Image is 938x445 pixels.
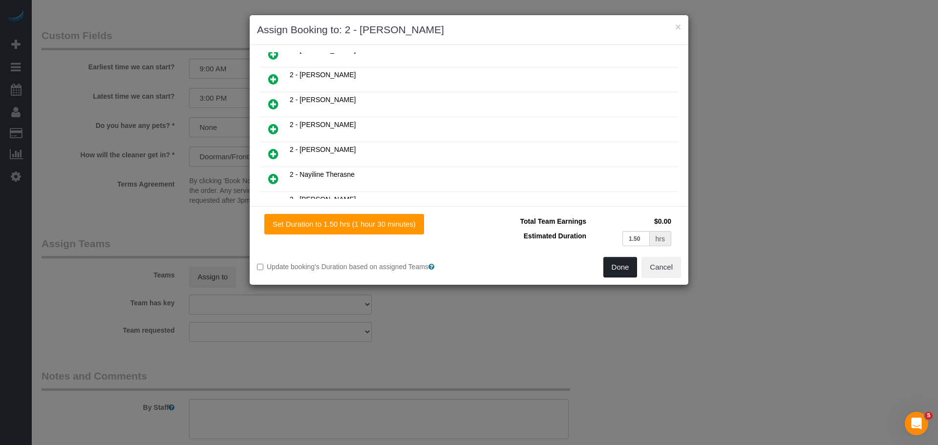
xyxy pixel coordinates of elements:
[290,121,356,128] span: 2 - [PERSON_NAME]
[290,146,356,153] span: 2 - [PERSON_NAME]
[524,232,586,240] span: Estimated Duration
[675,21,681,32] button: ×
[257,22,681,37] h3: Assign Booking to: 2 - [PERSON_NAME]
[257,262,462,272] label: Update booking's Duration based on assigned Teams
[925,412,933,420] span: 5
[257,264,263,270] input: Update booking's Duration based on assigned Teams
[603,257,638,277] button: Done
[290,195,356,203] span: 2 - [PERSON_NAME]
[290,96,356,104] span: 2 - [PERSON_NAME]
[641,257,681,277] button: Cancel
[650,231,671,246] div: hrs
[905,412,928,435] iframe: Intercom live chat
[290,46,356,54] span: 1 - [PERSON_NAME]
[264,214,424,234] button: Set Duration to 1.50 hrs (1 hour 30 minutes)
[589,214,674,229] td: $0.00
[476,214,589,229] td: Total Team Earnings
[290,170,355,178] span: 2 - Nayiline Therasne
[290,71,356,79] span: 2 - [PERSON_NAME]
